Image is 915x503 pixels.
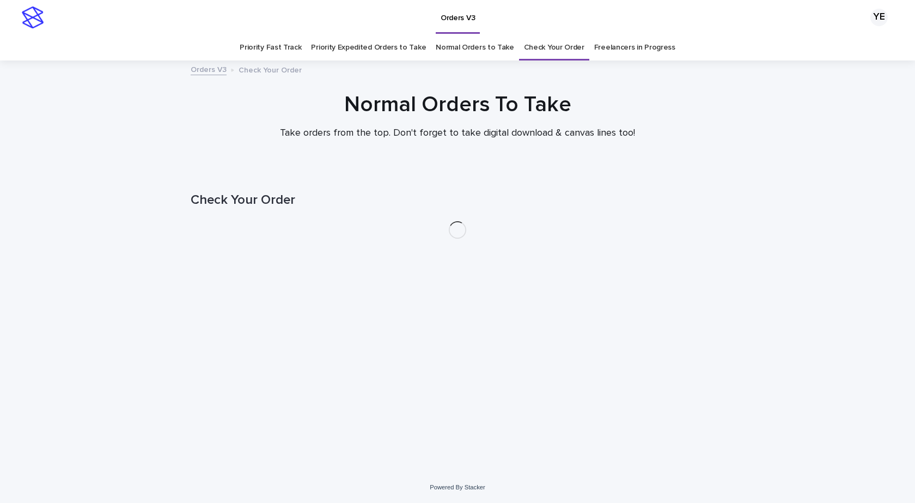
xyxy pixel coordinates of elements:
p: Take orders from the top. Don't forget to take digital download & canvas lines too! [240,128,675,140]
h1: Check Your Order [191,192,724,208]
a: Priority Expedited Orders to Take [311,35,426,60]
a: Priority Fast Track [240,35,301,60]
img: stacker-logo-s-only.png [22,7,44,28]
a: Check Your Order [524,35,584,60]
p: Check Your Order [239,63,302,75]
h1: Normal Orders To Take [191,92,724,118]
a: Normal Orders to Take [436,35,514,60]
a: Orders V3 [191,63,227,75]
a: Powered By Stacker [430,484,485,490]
a: Freelancers in Progress [594,35,675,60]
div: YE [870,9,888,26]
